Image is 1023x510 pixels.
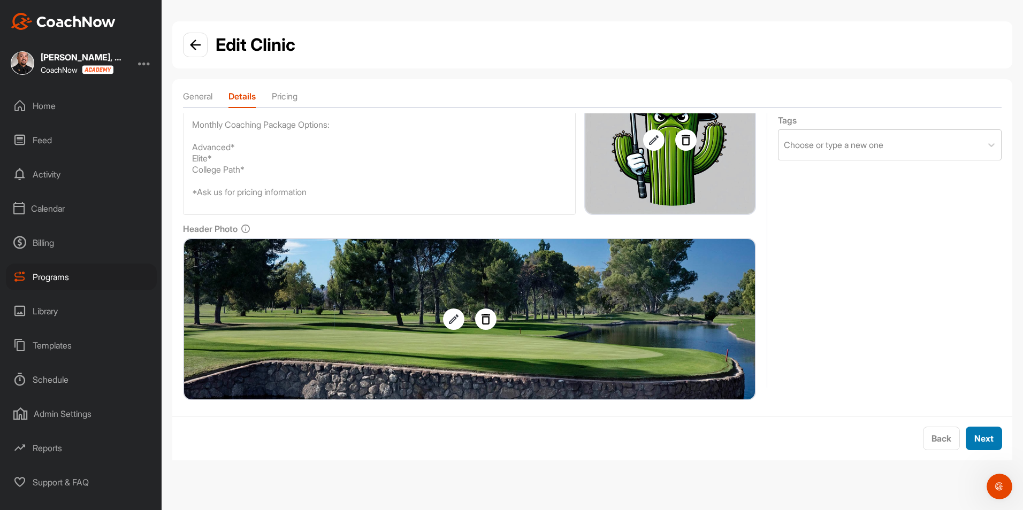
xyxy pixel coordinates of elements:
[778,115,797,126] span: Tags
[987,474,1012,499] iframe: Intercom live chat
[68,350,77,359] button: Start recording
[784,138,883,151] div: Choose or type a new one
[82,65,113,74] img: CoachNow acadmey
[228,90,256,107] li: Details
[479,313,492,326] img: svg+xml;base64,PHN2ZyB3aWR0aD0iMjQiIGhlaWdodD0iMjQiIHZpZXdCb3g9IjAgMCAyNCAyNCIgZmlsbD0ibm9uZSIgeG...
[188,4,207,24] div: Close
[17,277,105,284] div: [PERSON_NAME] • 21h ago
[932,433,951,444] span: Back
[6,229,157,256] div: Billing
[41,65,113,74] div: CoachNow
[6,127,157,153] div: Feed
[6,366,157,393] div: Schedule
[51,350,59,359] button: Gif picker
[17,127,167,190] div: If you haven't linked your Google Calendar yet, now's the perfect time to do so. For those who al...
[9,328,205,346] textarea: Message…
[9,84,175,275] div: We've enhanced the Google Calendar integration for a more seamless experience.If you haven't link...
[190,40,201,50] img: info
[17,195,167,268] div: For more details on this exciting integration, ​ Respond here if you have any questions. Talk soo...
[184,346,201,363] button: Send a message…
[974,433,994,444] span: Next
[17,90,167,122] div: We've enhanced the Google Calendar integration for a more seamless experience.
[6,92,157,119] div: Home
[183,65,576,215] textarea: Weekly group coaching sessions for TGP Elite monthly coaching packages. These practices are combi...
[6,195,157,222] div: Calendar
[923,427,960,450] button: Back
[52,13,104,24] p: Active 17h ago
[240,223,251,234] img: info
[183,90,212,107] li: General
[643,134,665,146] img: svg+xml;base64,PHN2ZyB4bWxucz0iaHR0cDovL3d3dy53My5vcmcvMjAwMC9zdmciIHdpZHRoPSIyNCIgaGVpZ2h0PSIyNC...
[52,5,121,13] h1: [PERSON_NAME]
[9,84,205,299] div: Alex says…
[17,350,25,359] button: Upload attachment
[41,53,126,61] div: [PERSON_NAME], PGA
[272,90,297,107] li: Pricing
[184,239,755,399] img: header
[585,66,755,214] img: thumbnail
[167,4,188,25] button: Home
[11,51,34,75] img: square_eb232cf046048fc71d1e38798d1ee7db.jpg
[6,400,157,427] div: Admin Settings
[6,264,157,290] div: Programs
[6,469,157,496] div: Support & FAQ
[7,4,27,25] button: go back
[6,161,157,188] div: Activity
[6,435,157,461] div: Reports
[34,350,42,359] button: Emoji picker
[30,6,48,23] img: Profile image for Alex
[11,13,116,30] img: CoachNow
[60,217,129,226] a: see this blog post.
[183,223,238,235] span: Header Photo
[17,159,162,189] b: please disconnect and reconnect the connection to enjoy improved accuracy and features.
[6,332,157,359] div: Templates
[966,427,1002,450] button: Next
[6,298,157,324] div: Library
[675,134,697,146] img: svg+xml;base64,PHN2ZyB3aWR0aD0iMjQiIGhlaWdodD0iMjQiIHZpZXdCb3g9IjAgMCAyNCAyNCIgZmlsbD0ibm9uZSIgeG...
[216,32,295,58] h2: Edit Clinic
[447,313,460,326] img: svg+xml;base64,PHN2ZyB4bWxucz0iaHR0cDovL3d3dy53My5vcmcvMjAwMC9zdmciIHdpZHRoPSIyNCIgaGVpZ2h0PSIyNC...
